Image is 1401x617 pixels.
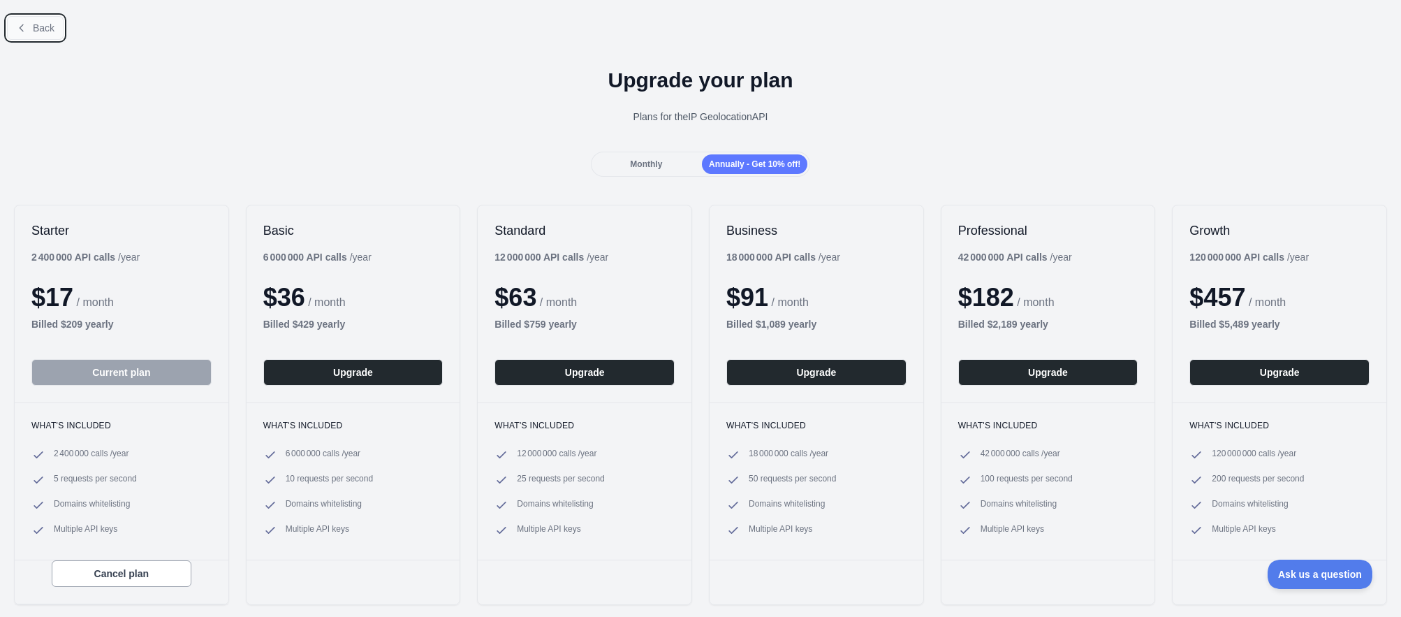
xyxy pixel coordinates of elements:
[958,252,1048,263] b: 42 000 000 API calls
[494,250,608,264] div: / year
[726,252,816,263] b: 18 000 000 API calls
[494,222,675,239] h2: Standard
[958,250,1072,264] div: / year
[726,222,907,239] h2: Business
[726,250,840,264] div: / year
[494,252,584,263] b: 12 000 000 API calls
[958,222,1138,239] h2: Professional
[1268,560,1373,589] iframe: Toggle Customer Support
